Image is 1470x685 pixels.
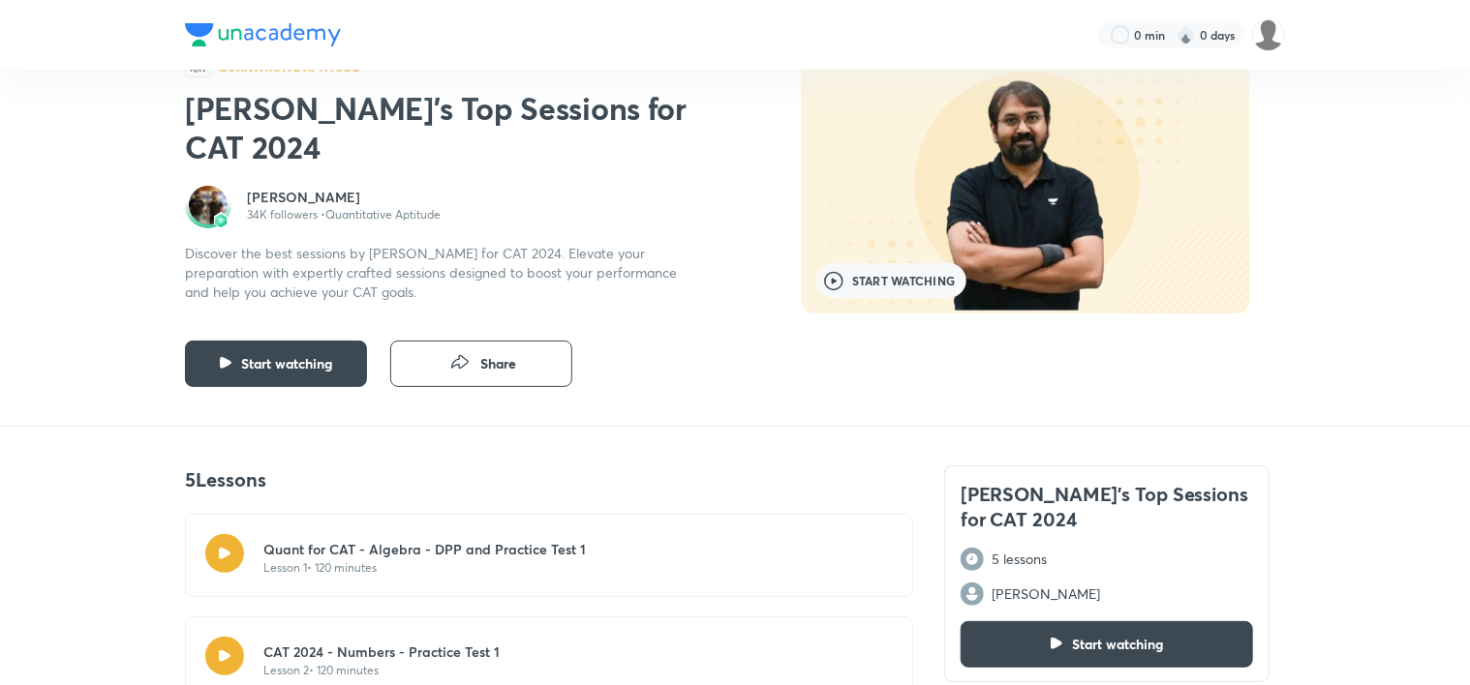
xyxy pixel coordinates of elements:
[1177,25,1196,45] img: streak
[218,61,359,73] h4: Quantitative Aptitude
[961,482,1253,532] h4: [PERSON_NAME]'s Top Sessions for CAT 2024
[263,539,586,559] p: Quant for CAT - Algebra - DPP and Practice Test 1
[185,182,231,228] a: Avatarbadge
[1073,635,1164,654] span: Start watching
[189,186,228,224] img: Avatar
[185,23,341,46] img: Company Logo
[390,341,572,387] button: Share
[185,341,367,387] button: Start watching
[480,354,516,373] span: Share
[907,76,1145,313] img: edu-image
[185,244,702,302] p: Discover the best sessions by [PERSON_NAME] for CAT 2024. Elevate your preparation with expertly ...
[992,584,1100,604] p: [PERSON_NAME]
[185,465,913,494] p: 5 Lessons
[242,354,333,373] span: Start watching
[852,275,955,286] span: Start watching
[1252,18,1285,51] img: Dhiraj Ghayal
[185,514,913,597] a: Quant for CAT - Algebra - DPP and Practice Test 1Lesson 1• 120 minutes
[263,641,500,662] p: CAT 2024 - Numbers - Practice Test 1
[185,89,702,166] h2: [PERSON_NAME]'s Top Sessions for CAT 2024
[263,662,500,679] p: Lesson 2 • 120 minutes
[961,621,1253,668] button: Start watching
[816,263,966,298] button: Start watching
[263,559,586,577] p: Lesson 1 • 120 minutes
[247,188,441,207] a: [PERSON_NAME]
[992,550,1047,569] p: 5 lessons
[247,207,441,223] p: 34K followers • Quantitative Aptitude
[214,214,228,227] img: badge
